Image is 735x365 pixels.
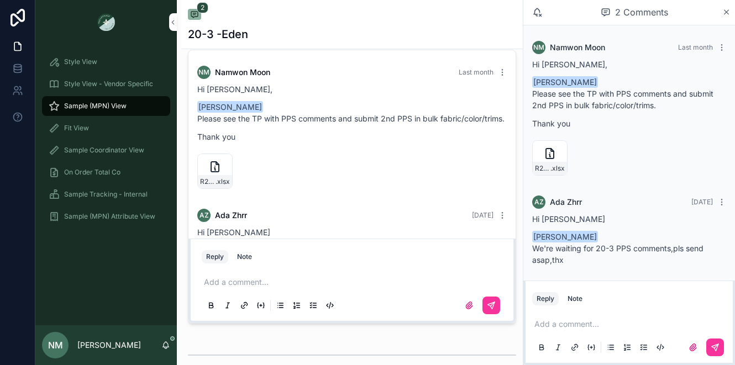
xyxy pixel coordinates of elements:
[42,96,170,116] a: Sample (MPN) View
[188,27,248,42] h1: 20-3 -Eden
[42,207,170,226] a: Sample (MPN) Attribute View
[64,146,144,155] span: Sample Coordinator View
[42,52,170,72] a: Style View
[64,124,89,133] span: Fit View
[64,190,148,199] span: Sample Tracking - Internal
[563,292,587,305] button: Note
[216,177,230,186] span: .xlsx
[532,59,726,70] p: Hi [PERSON_NAME],
[64,212,155,221] span: Sample (MPN) Attribute View
[77,340,141,351] p: [PERSON_NAME]
[42,118,170,138] a: Fit View
[532,292,559,305] button: Reply
[532,242,726,266] p: We're waiting for 20-3 PPS comments,pls send asap,thx
[42,184,170,204] a: Sample Tracking - Internal
[532,231,598,242] span: [PERSON_NAME]
[198,68,209,77] span: NM
[64,168,120,177] span: On Order Total Co
[550,164,565,173] span: .xlsx
[64,80,153,88] span: Style View - Vendor Specific
[615,6,668,19] span: 2 Comments
[197,2,208,13] span: 2
[200,211,209,220] span: AZ
[42,140,170,160] a: Sample Coordinator View
[197,226,507,238] p: Hi [PERSON_NAME]
[202,250,228,263] button: Reply
[678,43,713,51] span: Last month
[42,162,170,182] a: On Order Total Co
[533,43,544,52] span: NM
[550,197,582,208] span: Ada Zhrr
[197,83,507,95] p: Hi [PERSON_NAME],
[64,57,97,66] span: Style View
[215,210,247,221] span: Ada Zhrr
[215,67,270,78] span: Namwon Moon
[197,131,507,142] p: Thank you
[197,101,263,113] span: [PERSON_NAME]
[197,113,507,124] p: Please see the TP with PPS comments and submit 2nd PPS in bulk fabric/color/trims.
[188,9,201,22] button: 2
[532,88,726,111] p: Please see the TP with PPS comments and submit 2nd PPS in bulk fabric/color/trims.
[472,211,494,219] span: [DATE]
[568,294,582,303] div: Note
[48,338,63,352] span: NM
[532,76,598,88] span: [PERSON_NAME]
[233,250,256,263] button: Note
[534,198,544,207] span: AZ
[532,118,726,129] p: Thank you
[200,177,216,186] span: R26-TN#20-3-EDEN-JOGGER-SHORTS_VW_PPS_[DATE]
[64,102,127,110] span: Sample (MPN) View
[532,213,726,225] p: Hi [PERSON_NAME]
[97,13,115,31] img: App logo
[691,198,713,206] span: [DATE]
[237,252,252,261] div: Note
[550,42,605,53] span: Namwon Moon
[35,44,177,241] div: scrollable content
[459,68,494,76] span: Last month
[535,164,550,173] span: R26-TN#20-3-EDEN-JOGGER-SHORTS_VW_PPS_[DATE]
[42,74,170,94] a: Style View - Vendor Specific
